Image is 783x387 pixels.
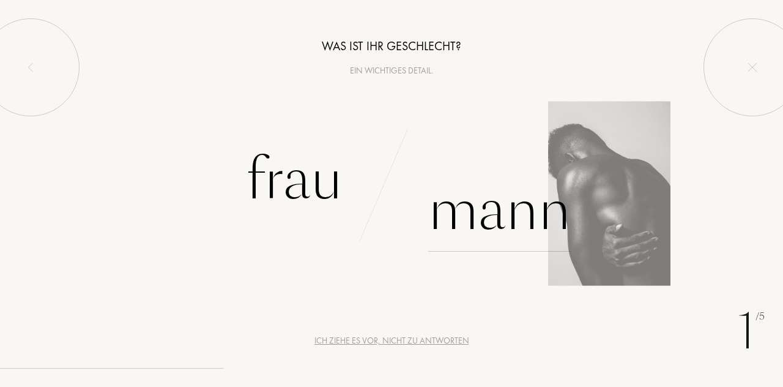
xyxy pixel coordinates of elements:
[748,62,757,72] img: quit_onboard.svg
[737,295,765,369] div: 1
[428,169,571,252] div: Mann
[26,62,35,72] img: left_onboard.svg
[314,334,469,347] div: Ich ziehe es vor, nicht zu antworten
[755,310,765,324] span: /5
[246,138,343,221] div: Frau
